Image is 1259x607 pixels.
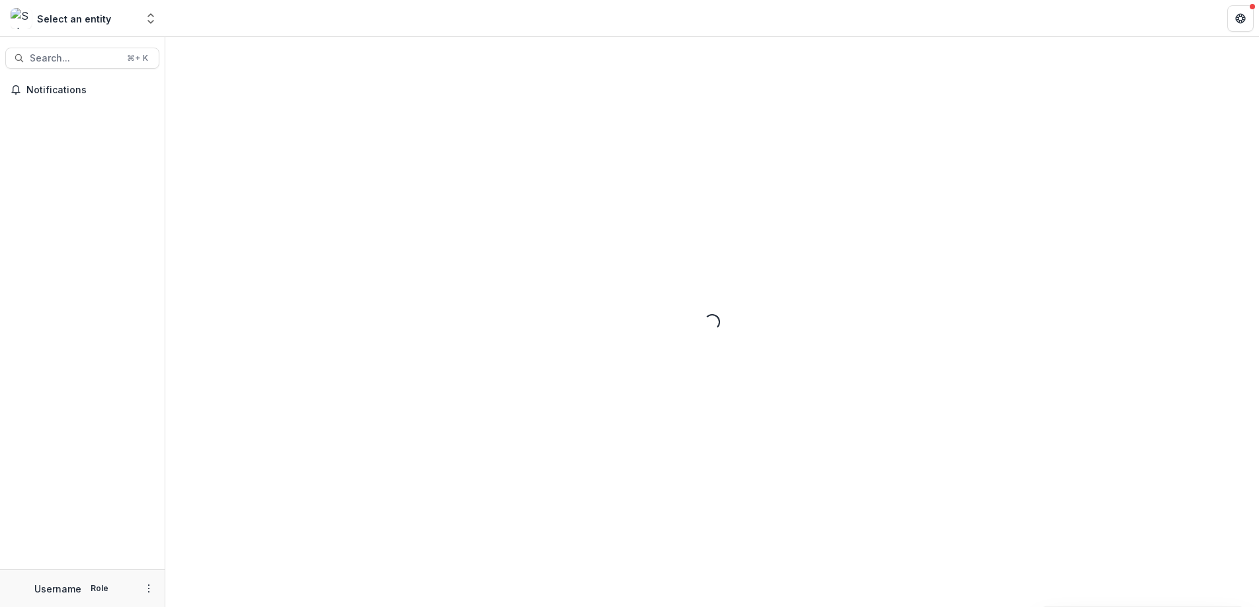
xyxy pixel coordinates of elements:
img: Select an entity [11,8,32,29]
button: Search... [5,48,159,69]
button: Get Help [1227,5,1254,32]
span: Notifications [26,85,154,96]
button: More [141,581,157,596]
span: Search... [30,53,119,64]
div: Select an entity [37,12,111,26]
p: Username [34,582,81,596]
div: ⌘ + K [124,51,151,65]
button: Notifications [5,79,159,101]
button: Open entity switcher [142,5,160,32]
p: Role [87,583,112,594]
